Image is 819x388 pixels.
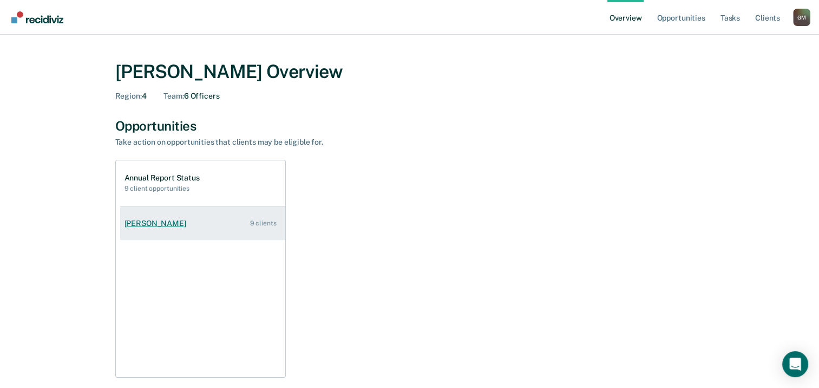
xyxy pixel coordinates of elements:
div: [PERSON_NAME] [125,219,191,228]
div: G M [793,9,810,26]
a: [PERSON_NAME] 9 clients [120,208,285,239]
div: Open Intercom Messenger [782,351,808,377]
div: Opportunities [115,118,704,134]
span: Team : [163,92,184,100]
div: 4 [115,92,147,101]
img: Recidiviz [11,11,63,23]
h2: 9 client opportunities [125,185,200,192]
div: 9 clients [250,219,277,227]
div: 6 Officers [163,92,219,101]
span: Region : [115,92,142,100]
div: [PERSON_NAME] Overview [115,61,704,83]
h1: Annual Report Status [125,173,200,183]
button: Profile dropdown button [793,9,810,26]
div: Take action on opportunities that clients may be eligible for. [115,138,494,147]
